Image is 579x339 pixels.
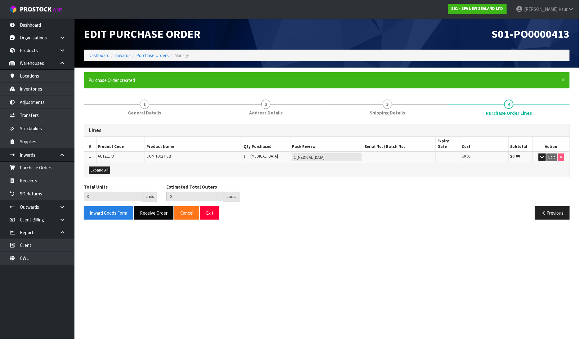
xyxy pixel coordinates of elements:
[128,109,161,116] span: General Details
[533,137,569,152] th: Action
[462,154,471,159] span: $0.00
[504,100,514,109] span: 4
[174,52,190,58] span: Manage
[261,100,271,109] span: 2
[562,75,565,84] span: ×
[200,206,219,220] button: Exit
[88,77,135,83] span: Purchase Order created
[535,206,570,220] button: Previous
[84,137,96,152] th: #
[436,137,460,152] th: Expiry Date
[383,100,392,109] span: 3
[166,192,223,201] input: Estimated Total Outers
[559,6,568,12] span: Kaur
[448,4,507,14] a: S01 - SFA NEW ZEALAND LTD
[451,6,503,11] strong: S01 - SFA NEW ZEALAND LTD
[510,154,520,159] strong: $0.00
[251,154,278,159] span: [MEDICAL_DATA]
[146,154,171,159] span: COM 1002 PCB
[174,206,199,220] button: Cancel
[142,192,157,202] div: units
[509,137,533,152] th: Subtotal
[89,154,91,159] span: 1
[53,7,62,13] small: WMS
[524,6,558,12] span: [PERSON_NAME]
[84,192,142,201] input: Total Units
[84,119,570,224] span: Purchase Order Lines
[89,127,565,133] h3: Lines
[84,27,200,41] span: Edit Purchase Order
[486,110,532,116] span: Purchase Order Lines
[292,154,361,161] input: Pack Review
[290,137,363,152] th: Pack Review
[91,167,108,173] span: Expand All
[134,206,173,220] button: Receive Order
[370,109,405,116] span: Shipping Details
[249,109,283,116] span: Address Details
[242,137,290,152] th: Qty Purchased
[115,52,131,58] a: Inwards
[460,137,509,152] th: Cost
[140,100,149,109] span: 1
[84,184,108,190] label: Total Units
[84,206,133,220] button: Inward Goods Form
[547,154,557,161] button: Edit
[363,137,436,152] th: Serial No. / Batch No.
[89,167,110,174] button: Expand All
[166,184,217,190] label: Estimated Total Outers
[98,154,114,159] span: AC121173
[96,137,145,152] th: Product Code
[244,154,245,159] span: 1
[9,5,17,13] img: cube-alt.png
[223,192,240,202] div: packs
[136,52,169,58] a: Purchase Orders
[145,137,242,152] th: Product Name
[492,27,570,41] span: S01-PO0000413
[20,5,52,13] span: ProStock
[88,52,110,58] a: Dashboard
